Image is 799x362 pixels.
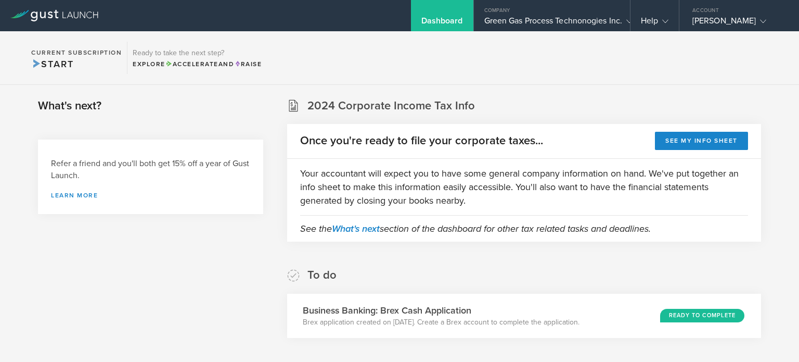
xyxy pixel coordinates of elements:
[133,49,262,57] h3: Ready to take the next step?
[38,98,101,114] h2: What's next?
[655,132,748,150] button: See my info sheet
[660,309,744,322] div: Ready to Complete
[421,16,463,31] div: Dashboard
[165,60,235,68] span: and
[300,167,748,207] p: Your accountant will expect you to have some general company information on hand. We've put toget...
[51,192,250,198] a: Learn more
[303,317,579,328] p: Brex application created on [DATE]. Create a Brex account to complete the application.
[307,98,475,114] h2: 2024 Corporate Income Tax Info
[747,312,799,362] iframe: Chat Widget
[31,58,73,70] span: Start
[287,294,761,338] div: Business Banking: Brex Cash ApplicationBrex application created on [DATE]. Create a Brex account ...
[641,16,668,31] div: Help
[51,158,250,182] h3: Refer a friend and you'll both get 15% off a year of Gust Launch.
[234,60,262,68] span: Raise
[484,16,620,31] div: Green Gas Process Technonogies Inc.
[300,223,651,234] em: See the section of the dashboard for other tax related tasks and deadlines.
[332,223,380,234] a: What's next
[692,16,781,31] div: [PERSON_NAME]
[300,133,543,148] h2: Once you're ready to file your corporate taxes...
[127,42,267,74] div: Ready to take the next step?ExploreAccelerateandRaise
[307,268,337,283] h2: To do
[303,304,579,317] h3: Business Banking: Brex Cash Application
[31,49,122,56] h2: Current Subscription
[165,60,218,68] span: Accelerate
[133,59,262,69] div: Explore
